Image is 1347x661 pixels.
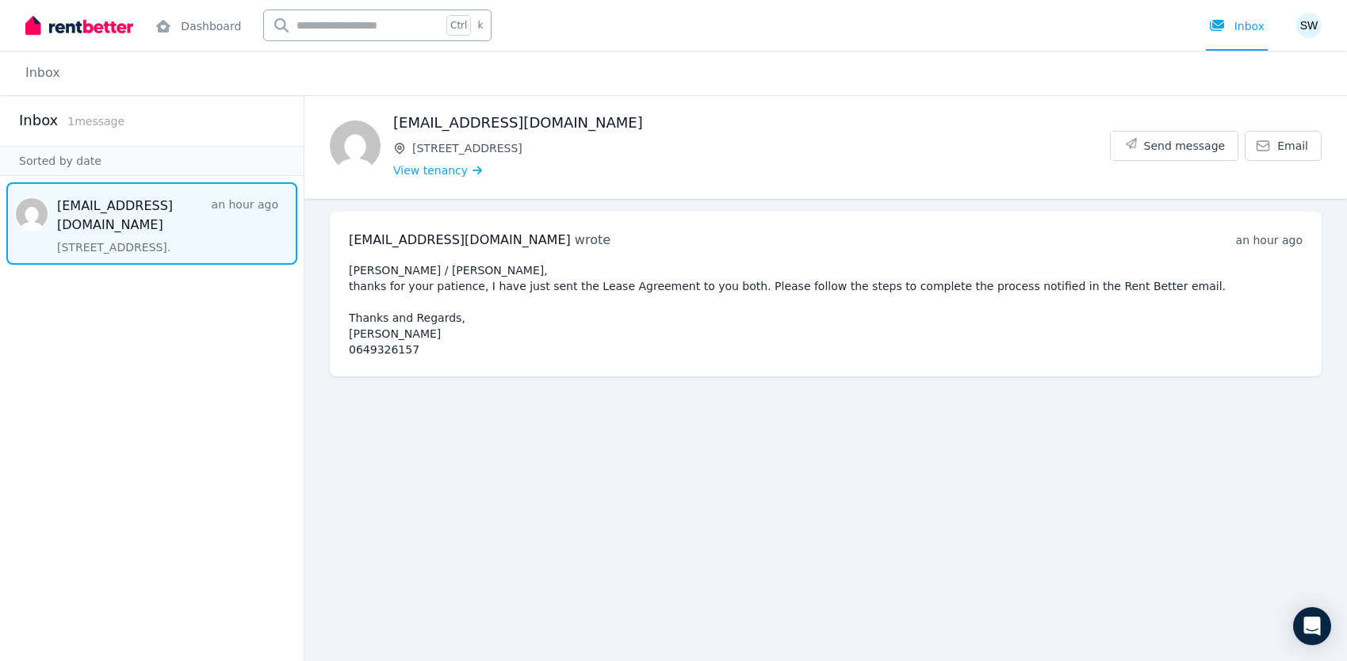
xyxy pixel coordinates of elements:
a: View tenancy [393,162,482,178]
span: Ctrl [446,15,471,36]
img: Samantha Wren [1296,13,1322,38]
img: rajnvijaya@gmail.com [330,120,381,171]
pre: [PERSON_NAME] / [PERSON_NAME], thanks for your patience, I have just sent the Lease Agreement to ... [349,262,1303,357]
span: 1 message [67,115,124,128]
span: wrote [575,232,610,247]
h1: [EMAIL_ADDRESS][DOMAIN_NAME] [393,112,1110,134]
a: Inbox [25,65,60,80]
div: Inbox [1209,18,1265,34]
span: View tenancy [393,162,468,178]
span: k [477,19,483,32]
time: an hour ago [1236,234,1303,246]
div: Open Intercom Messenger [1293,607,1331,645]
span: Email [1277,138,1308,154]
span: [EMAIL_ADDRESS][DOMAIN_NAME] [349,232,571,247]
a: Email [1245,131,1322,161]
h2: Inbox [19,109,58,132]
span: [STREET_ADDRESS] [412,140,1110,156]
img: RentBetter [25,13,133,37]
button: Send message [1111,132,1238,160]
span: Send message [1144,138,1226,154]
a: [EMAIL_ADDRESS][DOMAIN_NAME]an hour ago[STREET_ADDRESS]. [57,197,278,255]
